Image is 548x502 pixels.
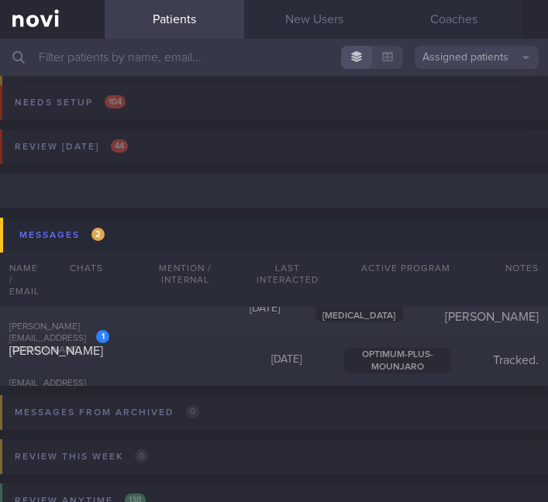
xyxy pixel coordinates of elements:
div: Messages [16,225,109,246]
div: Tracked. [484,352,548,368]
div: Active Program [339,253,473,284]
div: Last Interacted [236,253,339,295]
div: Chats [49,253,111,284]
div: Mention / Internal [134,253,236,295]
div: 1 [96,330,109,343]
div: Needs setup [11,92,129,113]
span: 44 [111,139,128,153]
span: 2 [91,228,105,241]
div: Review [DATE] [11,136,132,157]
div: Notes [496,253,548,284]
div: [DATE] [238,353,334,367]
div: Tracked. [PERSON_NAME] [436,294,548,325]
span: 0 [186,405,199,418]
span: OPTIMUM-PLUS-MOUNJARO [343,348,451,373]
div: [EMAIL_ADDRESS][DOMAIN_NAME] [9,378,109,401]
span: OPTIMUM-PLUS-[MEDICAL_DATA] [315,297,403,322]
div: [DATE] [224,302,306,316]
div: Messages from Archived [11,402,203,423]
div: Review this week [11,446,152,467]
span: 104 [105,95,126,108]
span: [PERSON_NAME] [9,345,103,357]
button: Assigned patients [415,46,539,69]
span: 0 [135,449,148,462]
